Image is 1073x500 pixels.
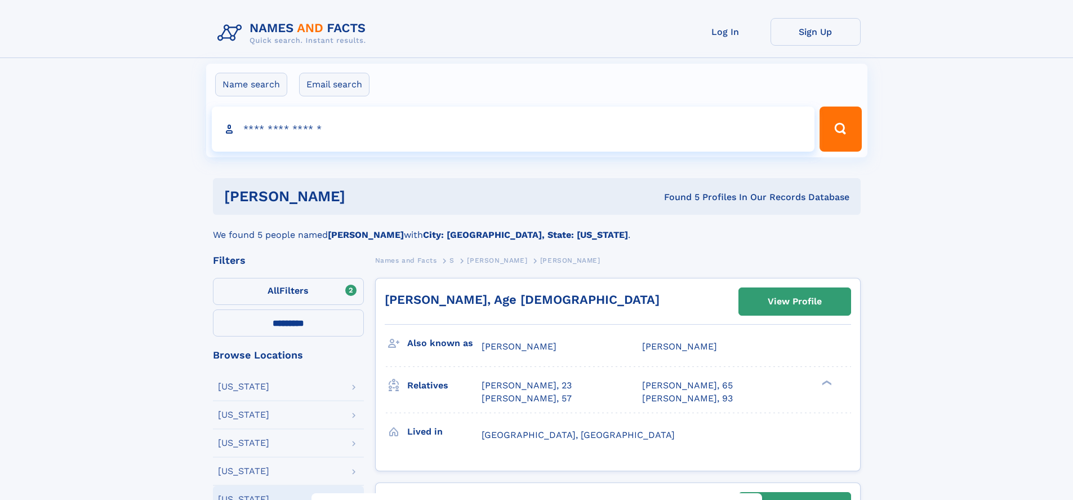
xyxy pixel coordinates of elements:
span: [PERSON_NAME] [540,256,600,264]
span: All [268,285,279,296]
div: ❯ [819,379,832,387]
span: [PERSON_NAME] [642,341,717,352]
label: Email search [299,73,369,96]
h1: [PERSON_NAME] [224,189,505,203]
div: Found 5 Profiles In Our Records Database [505,191,849,203]
div: [US_STATE] [218,410,269,419]
img: Logo Names and Facts [213,18,375,48]
div: [US_STATE] [218,467,269,476]
button: Search Button [820,107,861,152]
div: We found 5 people named with . [213,215,861,242]
b: City: [GEOGRAPHIC_DATA], State: [US_STATE] [423,229,628,240]
input: search input [212,107,815,152]
b: [PERSON_NAME] [328,229,404,240]
a: [PERSON_NAME], 65 [642,379,733,392]
a: Sign Up [771,18,861,46]
div: View Profile [768,289,822,315]
span: [GEOGRAPHIC_DATA], [GEOGRAPHIC_DATA] [482,430,675,440]
label: Name search [215,73,287,96]
div: [US_STATE] [218,439,269,448]
span: S [449,256,455,264]
a: [PERSON_NAME], 23 [482,379,572,392]
h3: Relatives [407,376,482,395]
a: [PERSON_NAME] [467,253,527,267]
a: [PERSON_NAME], Age [DEMOGRAPHIC_DATA] [385,293,660,307]
a: Log In [680,18,771,46]
a: [PERSON_NAME], 93 [642,392,733,405]
a: [PERSON_NAME], 57 [482,392,572,405]
span: [PERSON_NAME] [482,341,556,352]
h3: Lived in [407,422,482,441]
div: Filters [213,255,364,266]
div: [US_STATE] [218,382,269,391]
span: [PERSON_NAME] [467,256,527,264]
a: Names and Facts [375,253,437,267]
div: Browse Locations [213,350,364,360]
a: S [449,253,455,267]
label: Filters [213,278,364,305]
h3: Also known as [407,334,482,353]
a: View Profile [739,288,851,315]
